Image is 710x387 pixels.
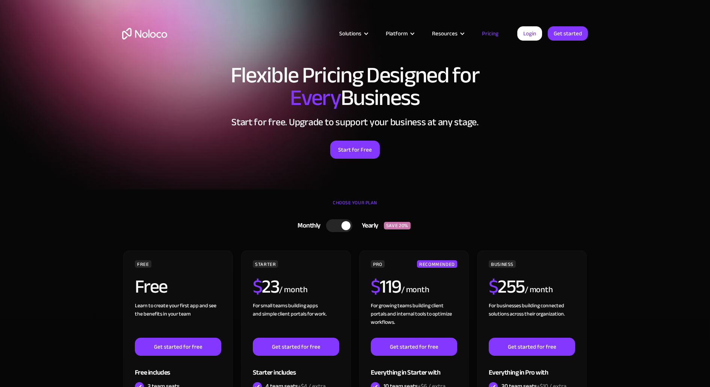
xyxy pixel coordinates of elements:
div: Platform [386,29,408,38]
div: CHOOSE YOUR PLAN [122,197,588,216]
div: / month [279,284,307,296]
div: Resources [432,29,458,38]
div: Monthly [288,220,326,231]
div: Platform [376,29,423,38]
h2: Start for free. Upgrade to support your business at any stage. [122,117,588,128]
div: Everything in Starter with [371,356,457,380]
div: Yearly [352,220,384,231]
h2: 119 [371,277,401,296]
div: / month [525,284,553,296]
span: $ [489,269,498,304]
span: Every [290,77,341,119]
h2: 23 [253,277,279,296]
a: Get started [548,26,588,41]
a: home [122,28,167,39]
div: Resources [423,29,473,38]
div: PRO [371,260,385,268]
h2: Free [135,277,168,296]
div: STARTER [253,260,278,268]
div: FREE [135,260,151,268]
div: For growing teams building client portals and internal tools to optimize workflows. [371,302,457,338]
div: Learn to create your first app and see the benefits in your team ‍ [135,302,221,338]
div: Solutions [330,29,376,38]
div: / month [401,284,429,296]
a: Pricing [473,29,508,38]
div: SAVE 20% [384,222,411,229]
span: $ [371,269,380,304]
div: RECOMMENDED [417,260,457,268]
div: For businesses building connected solutions across their organization. ‍ [489,302,575,338]
div: Free includes [135,356,221,380]
div: Starter includes [253,356,339,380]
h1: Flexible Pricing Designed for Business [122,64,588,109]
a: Get started for free [253,338,339,356]
a: Login [517,26,542,41]
a: Get started for free [135,338,221,356]
a: Start for Free [330,141,380,159]
div: Everything in Pro with [489,356,575,380]
h2: 255 [489,277,525,296]
div: Solutions [339,29,361,38]
div: BUSINESS [489,260,516,268]
a: Get started for free [489,338,575,356]
span: $ [253,269,262,304]
div: For small teams building apps and simple client portals for work. ‍ [253,302,339,338]
a: Get started for free [371,338,457,356]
